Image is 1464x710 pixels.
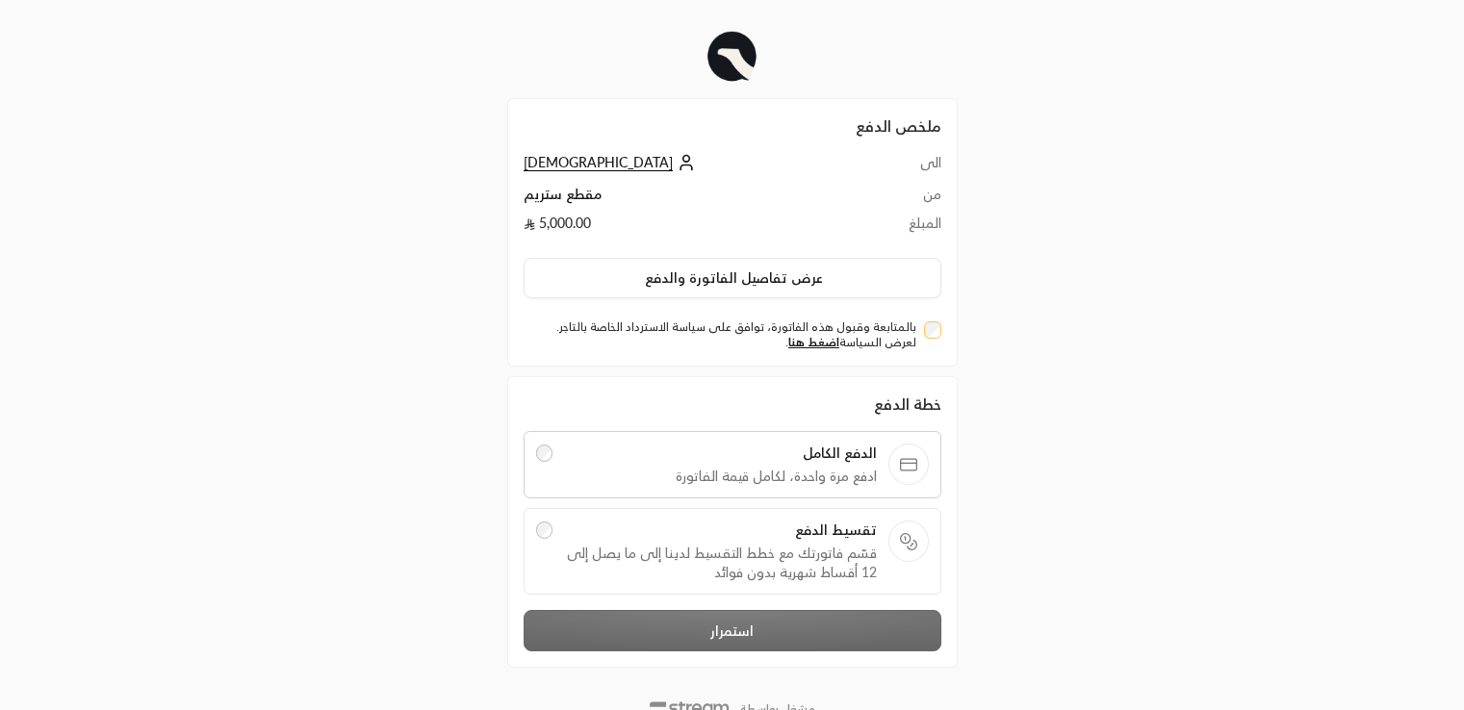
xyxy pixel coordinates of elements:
[876,185,941,214] td: من
[564,544,876,582] span: قسّم فاتورتك مع خطط التقسيط لدينا إلى ما يصل إلى 12 أقساط شهرية بدون فوائد
[531,319,916,350] label: بالمتابعة وقبول هذه الفاتورة، توافق على سياسة الاسترداد الخاصة بالتاجر. لعرض السياسة .
[524,185,876,214] td: مقطع ستريم
[876,153,941,185] td: الى
[564,467,876,486] span: ادفع مرة واحدة، لكامل قيمة الفاتورة
[564,520,876,540] span: تقسيط الدفع
[536,521,553,539] input: تقسيط الدفعقسّم فاتورتك مع خطط التقسيط لدينا إلى ما يصل إلى 12 أقساط شهرية بدون فوائد
[706,31,759,83] img: Company Logo
[788,335,839,349] a: اضغط هنا
[524,393,941,416] div: خطة الدفع
[524,154,673,171] span: [DEMOGRAPHIC_DATA]
[536,444,553,462] input: الدفع الكاملادفع مرة واحدة، لكامل قيمة الفاتورة
[876,214,941,242] td: المبلغ
[564,444,876,463] span: الدفع الكامل
[524,114,941,138] h2: ملخص الدفع
[524,214,876,242] td: 5,000.00
[524,258,941,298] button: عرض تفاصيل الفاتورة والدفع
[524,154,700,170] a: [DEMOGRAPHIC_DATA]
